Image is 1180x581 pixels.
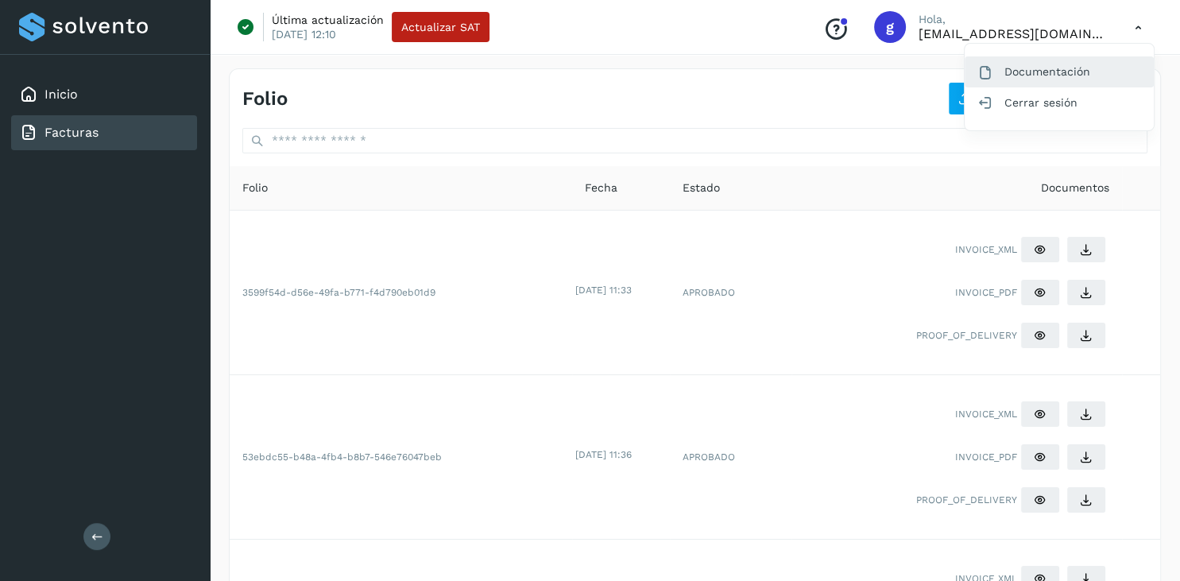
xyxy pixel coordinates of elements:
div: Documentación [965,56,1154,87]
a: Inicio [44,87,78,102]
div: Inicio [11,77,197,112]
div: Cerrar sesión [965,87,1154,118]
a: Facturas [44,125,99,140]
div: Facturas [11,115,197,150]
